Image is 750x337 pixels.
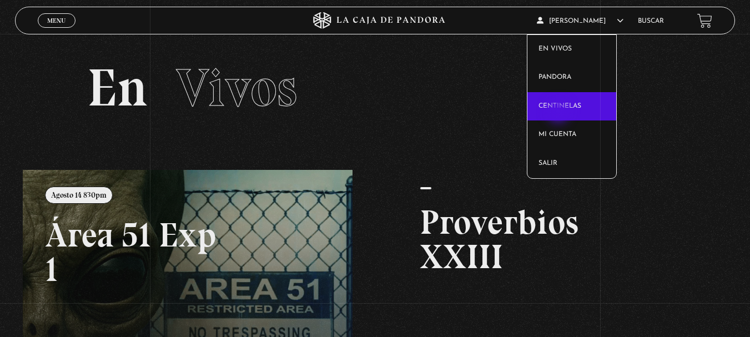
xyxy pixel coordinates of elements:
span: Menu [47,17,66,24]
a: En vivos [527,35,616,64]
span: Cerrar [43,27,69,34]
a: Centinelas [527,92,616,121]
span: [PERSON_NAME] [537,18,623,24]
span: Vivos [176,56,297,119]
a: Buscar [638,18,664,24]
a: View your shopping cart [697,13,712,28]
a: Mi cuenta [527,120,616,149]
a: Pandora [527,63,616,92]
h2: En [87,62,663,114]
a: Salir [527,149,616,178]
